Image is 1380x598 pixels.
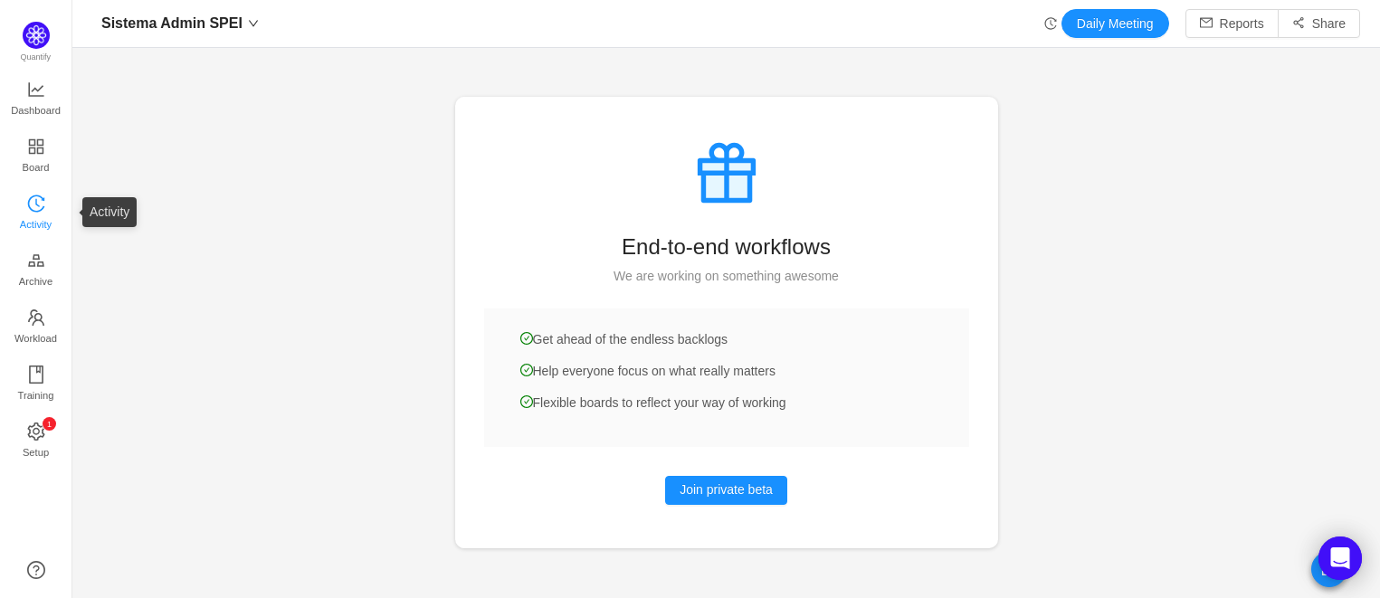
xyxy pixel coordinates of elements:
span: Sistema Admin SPEI [101,9,243,38]
i: icon: down [248,18,259,29]
a: Dashboard [27,81,45,118]
button: Join private beta [665,476,787,505]
i: icon: history [1044,17,1057,30]
i: icon: gold [27,252,45,270]
a: Archive [27,252,45,289]
i: icon: book [27,365,45,384]
span: Activity [20,206,52,242]
img: Quantify [23,22,50,49]
i: icon: history [27,195,45,213]
span: Quantify [21,52,52,62]
i: icon: appstore [27,138,45,156]
button: icon: mailReports [1185,9,1279,38]
span: Dashboard [11,92,61,128]
a: Activity [27,195,45,232]
a: icon: settingSetup [27,423,45,460]
span: Setup [23,434,49,470]
p: 1 [46,417,51,431]
span: Board [23,149,50,185]
a: icon: question-circle [27,561,45,579]
a: Board [27,138,45,175]
a: Workload [27,309,45,346]
span: Workload [14,320,57,356]
i: icon: line-chart [27,81,45,99]
span: Archive [19,263,52,299]
i: icon: team [27,308,45,327]
i: icon: setting [27,422,45,441]
button: icon: share-altShare [1278,9,1360,38]
div: Open Intercom Messenger [1318,536,1362,580]
a: Training [27,366,45,403]
sup: 1 [43,417,56,431]
span: Training [17,377,53,413]
button: icon: calendar [1311,551,1347,587]
button: Daily Meeting [1061,9,1169,38]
